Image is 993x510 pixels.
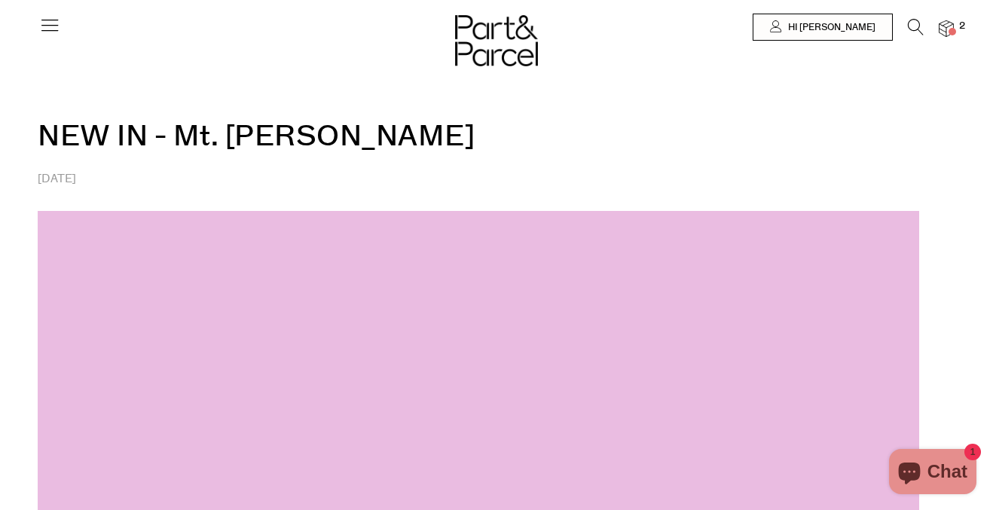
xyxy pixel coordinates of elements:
a: 2 [939,20,954,36]
inbox-online-store-chat: Shopify online store chat [885,449,981,498]
time: [DATE] [38,171,76,187]
span: Hi [PERSON_NAME] [784,21,875,34]
a: Hi [PERSON_NAME] [753,14,893,41]
img: Part&Parcel [455,15,538,66]
h1: NEW IN - Mt. [PERSON_NAME] [38,72,919,169]
span: 2 [955,20,969,33]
